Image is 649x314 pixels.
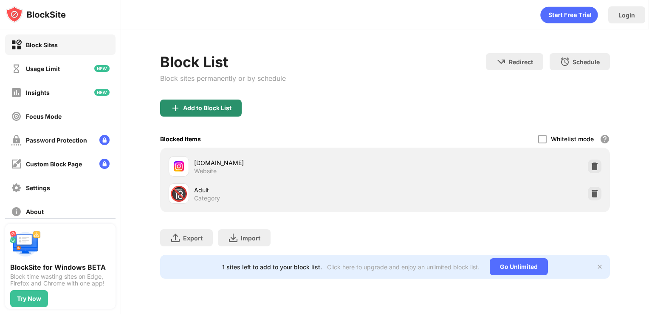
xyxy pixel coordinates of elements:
div: Go Unlimited [490,258,548,275]
div: Focus Mode [26,113,62,120]
div: Custom Block Page [26,160,82,168]
img: insights-off.svg [11,87,22,98]
div: animation [540,6,598,23]
div: Block List [160,53,286,71]
img: logo-blocksite.svg [6,6,66,23]
img: time-usage-off.svg [11,63,22,74]
div: Import [241,234,260,242]
div: Usage Limit [26,65,60,72]
div: Adult [194,186,385,194]
div: Insights [26,89,50,96]
div: 1 sites left to add to your block list. [222,263,322,271]
img: customize-block-page-off.svg [11,159,22,169]
img: new-icon.svg [94,65,110,72]
div: Website [194,167,217,175]
div: Redirect [509,58,533,66]
img: lock-menu.svg [99,135,110,145]
img: password-protection-off.svg [11,135,22,146]
div: Password Protection [26,137,87,144]
div: Block time wasting sites on Edge, Firefox and Chrome with one app! [10,273,110,287]
div: Whitelist mode [551,135,594,143]
div: 🔞 [170,185,188,203]
div: Block sites permanently or by schedule [160,74,286,83]
img: x-button.svg [596,263,603,270]
div: [DOMAIN_NAME] [194,158,385,167]
div: Blocked Items [160,135,201,143]
img: favicons [174,161,184,171]
div: Category [194,194,220,202]
img: push-desktop.svg [10,229,41,260]
img: settings-off.svg [11,183,22,193]
div: Block Sites [26,41,58,49]
img: new-icon.svg [94,89,110,96]
div: BlockSite for Windows BETA [10,263,110,271]
div: Schedule [573,58,600,66]
div: Add to Block List [183,105,231,111]
div: About [26,208,44,215]
img: block-on.svg [11,40,22,50]
div: Settings [26,184,50,191]
img: focus-off.svg [11,111,22,122]
div: Export [183,234,203,242]
div: Click here to upgrade and enjoy an unlimited block list. [327,263,480,271]
div: Try Now [17,295,41,302]
img: about-off.svg [11,206,22,217]
img: lock-menu.svg [99,159,110,169]
div: Login [618,11,635,19]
